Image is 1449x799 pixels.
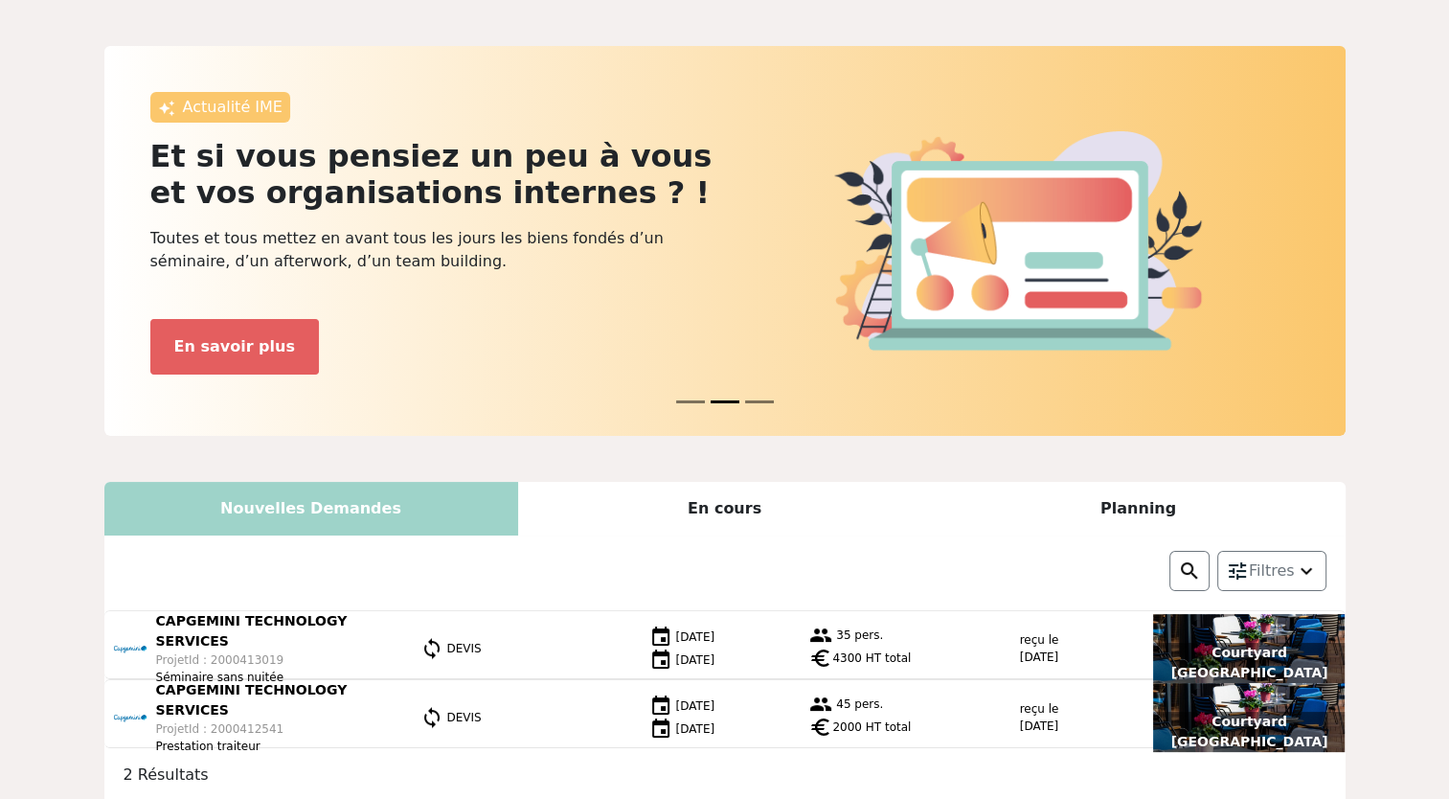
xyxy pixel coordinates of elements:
div: Actualité IME [150,92,290,123]
div: Planning [932,482,1346,536]
img: arrow_down.png [1295,559,1318,582]
p: CAPGEMINI TECHNOLOGY SERVICES [156,611,397,651]
div: 2 Résultats [112,764,1338,787]
p: ProjetId : 2000413019 [156,651,397,669]
p: CAPGEMINI TECHNOLOGY SERVICES [156,680,397,720]
span: euro [809,716,832,739]
div: En cours [518,482,932,536]
span: [DATE] [676,722,715,736]
img: group.png [809,624,832,647]
img: 101446_1.png [108,696,152,740]
span: DEVIS [446,711,481,724]
p: Prestation traiteur [156,738,397,755]
span: 35 pers. [836,628,883,641]
img: statut.png [420,706,443,729]
img: date.png [649,718,672,741]
button: News 1 [711,391,739,413]
span: 2000 HT total [832,719,911,736]
img: date.png [649,695,672,718]
span: Filtres [1249,559,1295,582]
p: Toutes et tous mettez en avant tous les jours les biens fondés d’un séminaire, d’un afterwork, d’... [150,227,713,273]
img: actu.png [834,131,1202,350]
span: [DATE] [676,630,715,644]
div: Nouvelles Demandes [104,482,518,536]
p: reçu le [DATE] [1019,700,1058,735]
p: Courtyard [GEOGRAPHIC_DATA] [1153,643,1345,683]
img: setting.png [1226,559,1249,582]
img: date.png [649,649,672,672]
span: 45 pers. [836,696,883,710]
p: Séminaire sans nuitée [156,669,397,686]
a: CAPGEMINI TECHNOLOGY SERVICES ProjetId : 2000413019 Séminaire sans nuitée DEVIS [DATE] [DATE] 35 ... [104,611,1346,686]
h2: Et si vous pensiez un peu à vous et vos organisations internes ? ! [150,138,713,212]
span: [DATE] [676,653,715,667]
p: Courtyard [GEOGRAPHIC_DATA] [1153,712,1345,752]
button: News 0 [676,391,705,413]
p: ProjetId : 2000412541 [156,720,397,738]
img: group.png [809,693,832,716]
span: 4300 HT total [832,650,911,667]
p: reçu le [DATE] [1019,631,1058,666]
a: CAPGEMINI TECHNOLOGY SERVICES ProjetId : 2000412541 Prestation traiteur DEVIS [DATE] [DATE] 45 pe... [104,680,1346,755]
img: 101446_1.png [108,627,152,671]
img: awesome.png [158,100,175,117]
img: statut.png [420,637,443,660]
span: [DATE] [676,699,715,713]
span: DEVIS [446,642,481,655]
button: News 2 [745,391,774,413]
button: En savoir plus [150,319,319,375]
span: euro [809,647,832,670]
img: search.png [1178,559,1201,582]
img: date.png [649,626,672,649]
